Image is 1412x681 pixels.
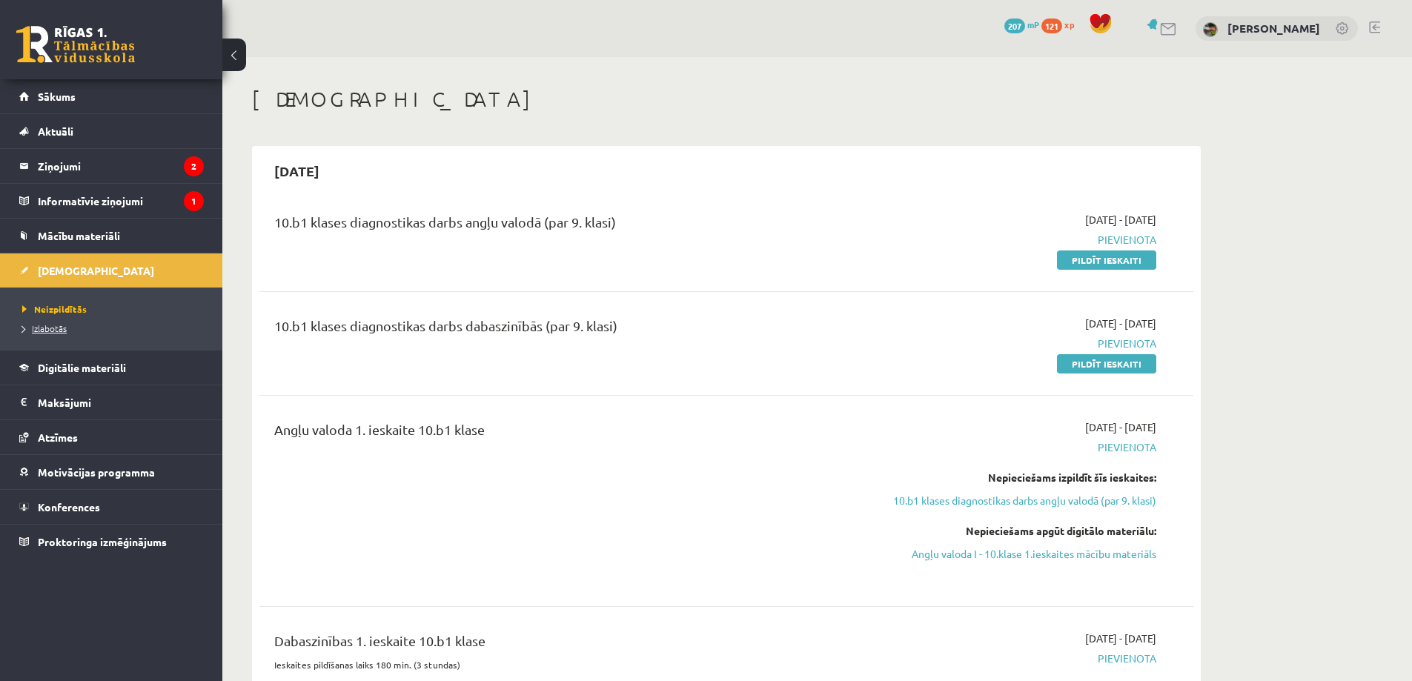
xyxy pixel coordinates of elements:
[19,114,204,148] a: Aktuāli
[877,336,1156,351] span: Pievienota
[38,535,167,548] span: Proktoringa izmēģinājums
[274,316,855,343] div: 10.b1 klases diagnostikas darbs dabaszinībās (par 9. klasi)
[38,385,204,419] legend: Maksājumi
[38,465,155,479] span: Motivācijas programma
[19,351,204,385] a: Digitālie materiāli
[184,191,204,211] i: 1
[19,420,204,454] a: Atzīmes
[22,322,67,334] span: Izlabotās
[38,124,73,138] span: Aktuāli
[1057,354,1156,373] a: Pildīt ieskaiti
[252,87,1201,112] h1: [DEMOGRAPHIC_DATA]
[877,546,1156,562] a: Angļu valoda I - 10.klase 1.ieskaites mācību materiāls
[19,385,204,419] a: Maksājumi
[274,631,855,658] div: Dabaszinības 1. ieskaite 10.b1 klase
[22,302,208,316] a: Neizpildītās
[19,525,204,559] a: Proktoringa izmēģinājums
[1085,419,1156,435] span: [DATE] - [DATE]
[19,455,204,489] a: Motivācijas programma
[877,493,1156,508] a: 10.b1 klases diagnostikas darbs angļu valodā (par 9. klasi)
[877,523,1156,539] div: Nepieciešams apgūt digitālo materiālu:
[38,500,100,514] span: Konferences
[1041,19,1062,33] span: 121
[38,361,126,374] span: Digitālie materiāli
[1227,21,1320,36] a: [PERSON_NAME]
[1085,316,1156,331] span: [DATE] - [DATE]
[38,90,76,103] span: Sākums
[19,184,204,218] a: Informatīvie ziņojumi1
[274,658,855,671] p: Ieskaites pildīšanas laiks 180 min. (3 stundas)
[38,184,204,218] legend: Informatīvie ziņojumi
[1027,19,1039,30] span: mP
[1085,212,1156,227] span: [DATE] - [DATE]
[877,439,1156,455] span: Pievienota
[259,153,334,188] h2: [DATE]
[1004,19,1039,30] a: 207 mP
[1203,22,1218,37] img: Katrīna Grieziņa
[1085,631,1156,646] span: [DATE] - [DATE]
[1041,19,1081,30] a: 121 xp
[1004,19,1025,33] span: 207
[877,232,1156,248] span: Pievienota
[274,419,855,447] div: Angļu valoda 1. ieskaite 10.b1 klase
[877,651,1156,666] span: Pievienota
[19,490,204,524] a: Konferences
[16,26,135,63] a: Rīgas 1. Tālmācības vidusskola
[22,322,208,335] a: Izlabotās
[38,264,154,277] span: [DEMOGRAPHIC_DATA]
[184,156,204,176] i: 2
[38,431,78,444] span: Atzīmes
[22,303,87,315] span: Neizpildītās
[38,149,204,183] legend: Ziņojumi
[19,219,204,253] a: Mācību materiāli
[1064,19,1074,30] span: xp
[19,79,204,113] a: Sākums
[19,253,204,288] a: [DEMOGRAPHIC_DATA]
[877,470,1156,485] div: Nepieciešams izpildīt šīs ieskaites:
[38,229,120,242] span: Mācību materiāli
[274,212,855,239] div: 10.b1 klases diagnostikas darbs angļu valodā (par 9. klasi)
[1057,250,1156,270] a: Pildīt ieskaiti
[19,149,204,183] a: Ziņojumi2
